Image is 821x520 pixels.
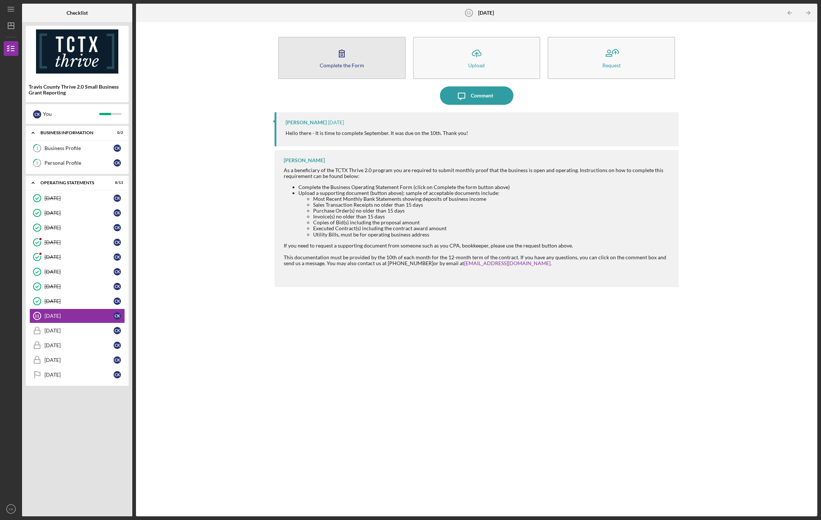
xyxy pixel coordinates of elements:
[548,37,675,79] button: Request
[114,283,121,290] div: C K
[114,298,121,305] div: C K
[471,86,493,105] div: Comment
[44,284,114,289] div: [DATE]
[26,29,129,74] img: Product logo
[44,357,114,363] div: [DATE]
[114,239,121,246] div: C K
[114,327,121,334] div: C K
[464,260,552,266] a: [EMAIL_ADDRESS][DOMAIN_NAME].
[328,120,344,125] time: 2025-09-17 19:13
[114,224,121,231] div: C K
[602,63,621,68] div: Request
[40,181,105,185] div: Operating Statements
[29,294,125,309] a: [DATE]CK
[44,160,114,166] div: Personal Profile
[29,250,125,264] a: [DATE]CK
[284,243,671,249] div: If you need to request a supporting document from someone such as you CPA, bookkeeper, please use...
[29,206,125,220] a: [DATE]CK
[29,84,126,96] div: Travis County Thrive 2.0 Small Business Grant Reporting
[44,298,114,304] div: [DATE]
[44,372,114,378] div: [DATE]
[313,214,671,220] li: Invoice(s) no older than 15 days
[114,145,121,152] div: C K
[8,507,14,511] text: CK
[29,367,125,382] a: [DATE]CK
[29,264,125,279] a: [DATE]CK
[44,145,114,151] div: Business Profile
[114,268,121,275] div: C K
[29,338,125,353] a: [DATE]CK
[313,196,671,202] li: Most Recent Monthly Bank Statements showing deposits of business income
[114,371,121,378] div: C K
[114,159,121,167] div: C K
[320,63,364,68] div: Complete the Form
[466,11,471,15] tspan: 11
[29,235,125,250] a: [DATE]CK
[33,110,41,118] div: C K
[4,502,18,516] button: CK
[44,254,114,260] div: [DATE]
[44,328,114,334] div: [DATE]
[29,156,125,170] a: 2Personal ProfileCK
[478,10,494,16] b: [DATE]
[114,342,121,349] div: C K
[284,157,325,163] div: [PERSON_NAME]
[29,141,125,156] a: 1Business ProfileCK
[284,254,671,278] div: This documentation must be provided by the 10th of each month for the 12-month term of the contra...
[313,232,671,238] li: Utility Bills, must be for operating business address
[278,37,406,79] button: Complete the Form
[44,225,114,231] div: [DATE]
[286,129,468,137] p: Hello there - It is time to complete September. It was due on the 10th. Thank you!
[284,167,671,179] div: As a beneficiary of the TCTX Thrive 2.0 program you are required to submit monthly proof that the...
[44,210,114,216] div: [DATE]
[29,353,125,367] a: [DATE]CK
[313,202,671,208] li: Sales Transaction Receipts no older than 15 days
[298,190,671,238] li: Upload a supporting document (button above); sample of acceptable documents include:
[29,323,125,338] a: [DATE]CK
[313,220,671,225] li: Copies of Bid(s) including the proposal amount
[110,181,123,185] div: 8 / 13
[413,37,541,79] button: Upload
[114,356,121,364] div: C K
[29,191,125,206] a: [DATE]CK
[44,269,114,275] div: [DATE]
[44,239,114,245] div: [DATE]
[43,108,99,120] div: You
[313,225,671,231] li: Executed Contract(s) including the contract award amount
[44,342,114,348] div: [DATE]
[40,131,105,135] div: BUSINESS INFORMATION
[35,314,39,318] tspan: 11
[440,86,513,105] button: Comment
[29,309,125,323] a: 11[DATE]CK
[44,195,114,201] div: [DATE]
[313,208,671,214] li: Purchase Order(s) no older than 15 days
[468,63,485,68] div: Upload
[29,220,125,235] a: [DATE]CK
[298,184,671,190] li: Complete the Business Operating Statement Form (click on Complete the form button above)
[44,313,114,319] div: [DATE]
[36,161,38,165] tspan: 2
[114,312,121,320] div: C K
[67,10,88,16] b: Checklist
[114,195,121,202] div: C K
[36,146,38,151] tspan: 1
[110,131,123,135] div: 0 / 2
[29,279,125,294] a: [DATE]CK
[114,209,121,217] div: C K
[286,120,327,125] div: [PERSON_NAME]
[114,253,121,261] div: C K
